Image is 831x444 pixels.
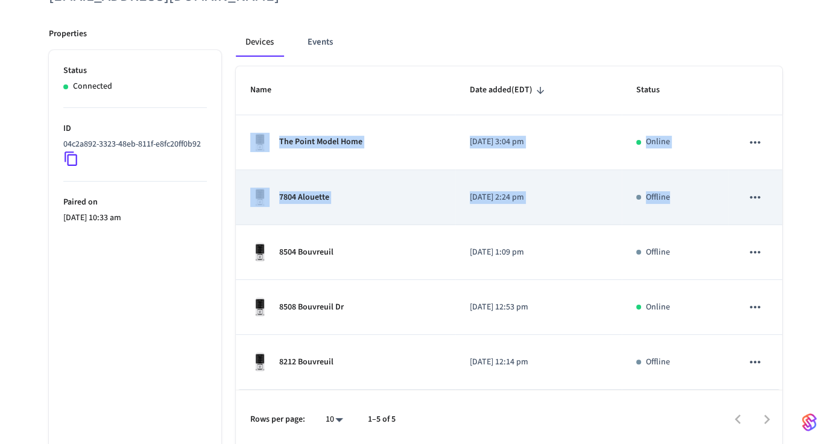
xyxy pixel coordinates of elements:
p: ID [63,122,207,135]
img: Kwikset Halo Touchscreen Wifi Enabled Smart Lock, Polished Chrome, Front [250,188,270,207]
p: The Point Model Home [279,136,362,148]
button: Devices [236,28,283,57]
p: 8508 Bouvreuil Dr [279,301,344,314]
img: Kwikset Halo Touchscreen Wifi Enabled Smart Lock, Polished Chrome, Front [250,243,270,262]
img: Kwikset Halo Touchscreen Wifi Enabled Smart Lock, Polished Chrome, Front [250,133,270,152]
p: Paired on [63,196,207,209]
span: Name [250,81,287,100]
p: Offline [646,191,670,204]
img: Kwikset Halo Touchscreen Wifi Enabled Smart Lock, Polished Chrome, Front [250,297,270,317]
p: [DATE] 10:33 am [63,212,207,224]
p: 1–5 of 5 [368,413,396,426]
p: Properties [49,28,87,40]
p: [DATE] 2:24 pm [470,191,608,204]
p: Online [646,136,670,148]
p: Connected [73,80,112,93]
img: SeamLogoGradient.69752ec5.svg [802,413,817,432]
p: [DATE] 3:04 pm [470,136,608,148]
p: 7804 Alouette [279,191,329,204]
table: sticky table [236,66,782,390]
img: Kwikset Halo Touchscreen Wifi Enabled Smart Lock, Polished Chrome, Front [250,352,270,372]
p: [DATE] 1:09 pm [470,246,608,259]
div: 10 [320,411,349,428]
p: 8504 Bouvreuil [279,246,333,259]
div: connected account tabs [236,28,782,57]
p: Offline [646,246,670,259]
p: Status [63,65,207,77]
p: [DATE] 12:14 pm [470,356,608,369]
button: Events [298,28,343,57]
span: Date added(EDT) [470,81,548,100]
p: Rows per page: [250,413,305,426]
span: Status [636,81,675,100]
p: [DATE] 12:53 pm [470,301,608,314]
p: 04c2a892-3323-48eb-811f-e8fc20ff0b92 [63,138,201,151]
p: 8212 Bouvreuil [279,356,333,369]
p: Online [646,301,670,314]
p: Offline [646,356,670,369]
